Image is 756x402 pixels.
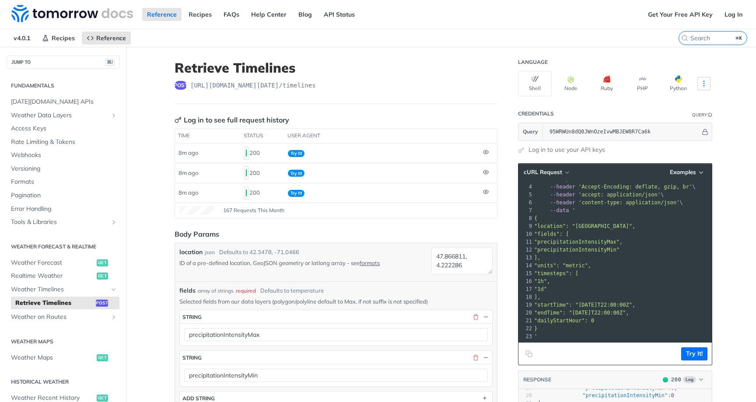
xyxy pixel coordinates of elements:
span: Webhooks [11,151,117,160]
button: Shell [518,71,552,96]
span: Try It! [288,150,304,157]
a: Help Center [246,8,291,21]
button: PHP [626,71,659,96]
span: Try It! [288,170,304,177]
span: 200 [663,377,668,382]
a: Realtime Weatherget [7,269,119,283]
svg: More ellipsis [700,80,708,87]
a: Weather Data LayersShow subpages for Weather Data Layers [7,109,119,122]
div: Log in to see full request history [175,115,289,125]
button: Show subpages for Weather Data Layers [110,112,117,119]
a: Log In [720,8,747,21]
div: string [182,314,202,320]
span: [DATE][DOMAIN_NAME] APIs [11,98,117,106]
p: Selected fields from our data layers (polygon/polyline default to Max, if not suffix is not speci... [179,297,493,305]
button: 200200Log [658,375,707,384]
div: 16 [518,277,533,285]
div: 9 [518,222,533,230]
span: 200 [671,376,681,383]
div: 7 [518,206,533,214]
span: Rate Limiting & Tokens [11,138,117,147]
div: 20 [518,392,532,399]
span: 'content-type: application/json' [578,199,679,206]
span: ], [534,255,540,261]
span: : [538,392,674,399]
a: API Status [319,8,360,21]
span: post [96,300,108,307]
span: get [97,273,108,280]
span: "fields": [ [534,231,569,237]
span: "dailyStartHour": 0 [534,318,594,324]
svg: Search [681,35,688,42]
div: 10 [518,230,533,238]
span: get [97,354,108,361]
div: 21 [518,317,533,325]
a: Blog [294,8,317,21]
a: Recipes [184,8,217,21]
a: [DATE][DOMAIN_NAME] APIs [7,95,119,108]
span: \ [534,199,683,206]
span: "endTime": "[DATE]T22:00:00Z", [534,310,629,316]
span: "precipitationIntensityMax", [534,239,623,245]
div: 12 [518,246,533,254]
button: Delete [472,313,479,321]
div: Defaults to temperature [260,287,324,295]
div: 11 [518,238,533,246]
a: Log in to use your API keys [528,145,605,154]
span: fields [179,286,196,295]
span: 200 [246,169,247,176]
span: "precipitationIntensityMin" [534,247,619,253]
span: 0 [671,392,674,399]
div: json [205,248,215,256]
button: Node [554,71,588,96]
span: --data [550,207,569,213]
span: Pagination [11,191,117,200]
button: Query [518,123,543,140]
span: Weather Forecast [11,259,94,267]
input: apikey [545,123,700,140]
div: Credentials [518,110,554,117]
canvas: Line Graph [179,206,214,215]
div: 20 [518,309,533,317]
a: Pagination [7,189,119,202]
div: Language [518,59,548,66]
button: Hide [700,127,710,136]
button: string [180,310,492,323]
a: Weather Forecastget [7,256,119,269]
div: ADD string [182,395,215,402]
a: Tools & LibrariesShow subpages for Tools & Libraries [7,216,119,229]
span: 8m ago [178,189,198,196]
span: 200 [246,150,247,157]
a: Reference [142,8,182,21]
h2: Historical Weather [7,378,119,386]
a: Recipes [37,31,80,45]
span: Weather Data Layers [11,111,108,120]
span: Examples [670,168,696,176]
span: Error Handling [11,205,117,213]
div: 18 [518,293,533,301]
span: "units": "metric", [534,262,591,269]
div: 8 [518,214,533,222]
div: 17 [518,285,533,293]
a: FAQs [219,8,244,21]
a: Weather TimelinesHide subpages for Weather Timelines [7,283,119,296]
button: cURL Request [521,168,572,177]
span: Query [523,128,538,136]
a: Formats [7,175,119,189]
kbd: ⌘K [734,34,745,42]
span: --header [550,199,575,206]
button: Hide subpages for Weather Timelines [110,286,117,293]
button: Show subpages for Tools & Libraries [110,219,117,226]
div: Body Params [175,229,219,239]
a: Weather on RoutesShow subpages for Weather on Routes [7,311,119,324]
span: Tools & Libraries [11,218,108,227]
span: Try It! [288,190,304,197]
button: Show subpages for Weather on Routes [110,314,117,321]
div: string [182,354,202,361]
a: Get Your Free API Key [643,8,717,21]
button: RESPONSE [523,375,552,384]
svg: Key [175,116,182,123]
span: 167 Requests This Month [223,206,284,214]
span: Formats [11,178,117,186]
div: 19 [518,301,533,309]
